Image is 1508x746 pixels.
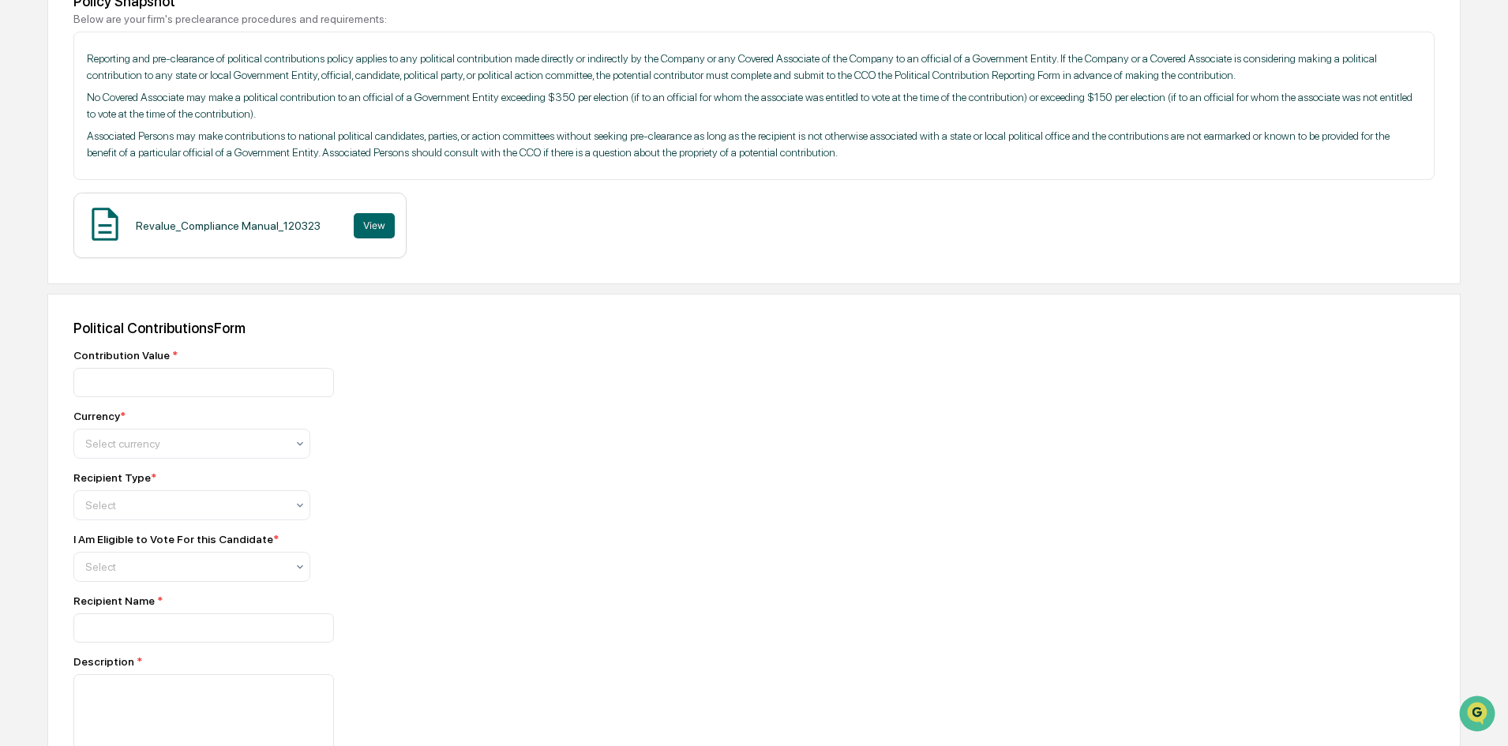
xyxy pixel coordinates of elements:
[73,349,626,362] div: Contribution Value
[73,594,626,607] div: Recipient Name
[1457,694,1500,737] iframe: Open customer support
[73,410,126,422] div: Currency
[73,655,626,668] div: Description
[136,219,321,232] div: Revalue_Compliance Manual_120323
[16,121,44,149] img: 1746055101610-c473b297-6a78-478c-a979-82029cc54cd1
[268,126,287,144] button: Start new chat
[73,320,1435,336] div: Political Contributions Form
[73,13,1435,25] div: Below are your firm's preclearance procedures and requirements:
[85,204,125,244] img: Document Icon
[157,268,191,279] span: Pylon
[9,193,108,221] a: 🖐️Preclearance
[73,471,156,484] div: Recipient Type
[108,193,202,221] a: 🗄️Attestations
[32,229,99,245] span: Data Lookup
[32,199,102,215] span: Preclearance
[73,533,279,545] div: I Am Eligible to Vote For this Candidate
[114,201,127,213] div: 🗄️
[54,137,200,149] div: We're available if you need us!
[87,128,1421,161] p: Associated Persons may make contributions to national political candidates, parties, or action co...
[87,51,1421,84] p: Reporting and pre-clearance of political contributions policy applies to any political contributi...
[111,267,191,279] a: Powered byPylon
[16,33,287,58] p: How can we help?
[9,223,106,251] a: 🔎Data Lookup
[87,89,1421,122] p: No Covered Associate may make a political contribution to an official of a Government Entity exce...
[16,231,28,243] div: 🔎
[130,199,196,215] span: Attestations
[54,121,259,137] div: Start new chat
[354,213,395,238] button: View
[16,201,28,213] div: 🖐️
